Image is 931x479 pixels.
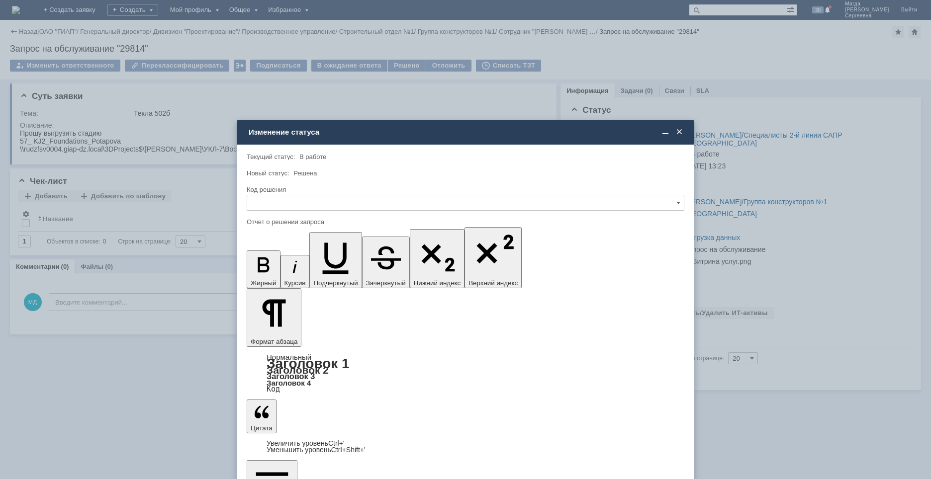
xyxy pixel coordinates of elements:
[267,364,329,376] a: Заголовок 2
[267,372,315,381] a: Заголовок 3
[251,279,277,287] span: Жирный
[299,153,326,160] span: В работе
[251,424,273,432] span: Цитата
[247,399,277,433] button: Цитата
[247,153,295,160] label: Текущий статус:
[331,446,366,454] span: Ctrl+Shift+'
[247,288,301,347] button: Формат абзаца
[267,439,345,447] a: Increase
[465,227,522,288] button: Верхний индекс
[410,229,465,288] button: Нижний индекс
[267,385,280,394] a: Код
[249,128,684,137] div: Изменение статуса
[267,353,311,361] a: Нормальный
[247,219,682,225] div: Отчет о решении запроса
[280,255,310,288] button: Курсив
[468,279,518,287] span: Верхний индекс
[247,354,684,393] div: Формат абзаца
[247,186,682,193] div: Код решения
[313,279,358,287] span: Подчеркнутый
[674,128,684,137] span: Закрыть
[366,279,406,287] span: Зачеркнутый
[293,169,317,177] span: Решена
[267,446,366,454] a: Decrease
[328,439,345,447] span: Ctrl+'
[251,338,297,345] span: Формат абзаца
[660,128,670,137] span: Свернуть (Ctrl + M)
[247,250,280,288] button: Жирный
[284,279,306,287] span: Курсив
[267,379,311,387] a: Заголовок 4
[362,237,410,288] button: Зачеркнутый
[267,356,350,371] a: Заголовок 1
[247,440,684,453] div: Цитата
[247,169,289,177] label: Новый статус:
[414,279,461,287] span: Нижний индекс
[309,232,362,288] button: Подчеркнутый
